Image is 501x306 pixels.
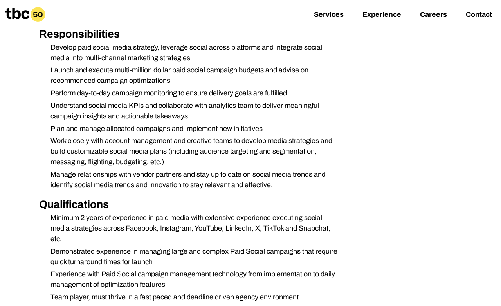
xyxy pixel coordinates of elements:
[44,269,340,290] li: Experience with Paid Social campaign management technology from implementation to daily managemen...
[44,42,340,63] li: Develop paid social media strategy, leverage social across platforms and integrate social media i...
[44,169,340,190] li: Manage relationships with vendor partners and stay up to date on social media trends and identify...
[39,26,340,42] h2: Responsibilities
[466,11,492,20] a: Contact
[44,65,340,86] li: Launch and execute multi-million dollar paid social campaign budgets and advise on recommended ca...
[44,100,340,122] li: Understand social media KPIs and collaborate with analytics team to deliver meaningful campaign i...
[44,213,340,244] li: Minimum 2 years of experience in paid media with extensive experience executing social media stra...
[44,292,340,302] li: Team player, must thrive in a fast paced and deadline driven agency environment
[44,123,340,134] li: Plan and manage allocated campaigns and implement new initiatives
[362,11,401,20] a: Experience
[44,136,340,167] li: Work closely with account management and creative teams to develop media strategies and build cus...
[39,197,340,213] h2: Qualifications
[44,246,340,267] li: Demonstrated experience in managing large and complex Paid Social campaigns that require quick tu...
[44,88,340,98] li: Perform day-to-day campaign monitoring to ensure delivery goals are fulfilled
[420,11,447,20] a: Careers
[314,11,344,20] a: Services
